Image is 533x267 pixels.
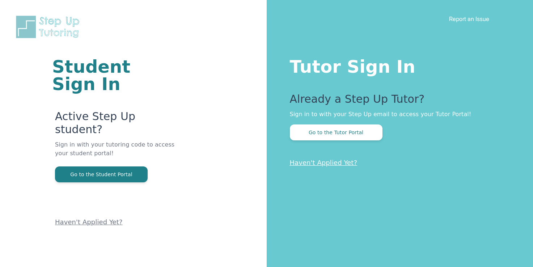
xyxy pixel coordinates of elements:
button: Go to the Tutor Portal [290,124,382,140]
p: Already a Step Up Tutor? [290,93,504,110]
a: Haven't Applied Yet? [290,159,358,166]
p: Sign in with your tutoring code to access your student portal! [55,140,180,166]
h1: Student Sign In [52,58,180,93]
a: Haven't Applied Yet? [55,218,123,226]
button: Go to the Student Portal [55,166,148,182]
h1: Tutor Sign In [290,55,504,75]
a: Go to the Student Portal [55,171,148,178]
a: Go to the Tutor Portal [290,129,382,136]
img: Step Up Tutoring horizontal logo [14,14,84,39]
a: Report an Issue [449,15,489,22]
p: Sign in to with your Step Up email to access your Tutor Portal! [290,110,504,119]
p: Active Step Up student? [55,110,180,140]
